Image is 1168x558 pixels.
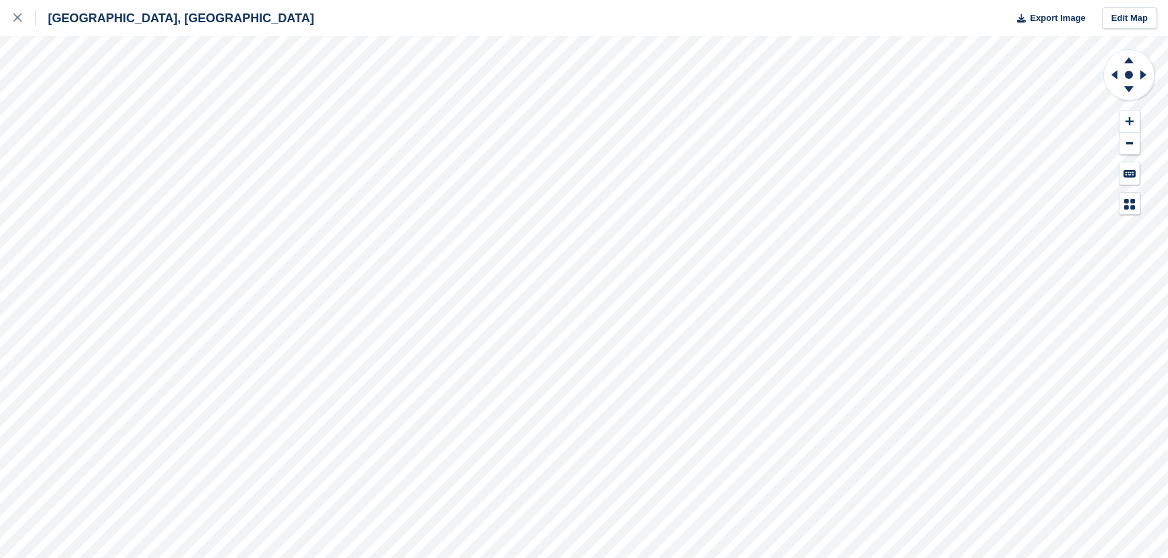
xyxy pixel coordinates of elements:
[1119,133,1140,155] button: Zoom Out
[1030,11,1085,25] span: Export Image
[1119,111,1140,133] button: Zoom In
[36,10,314,26] div: [GEOGRAPHIC_DATA], [GEOGRAPHIC_DATA]
[1009,7,1086,30] button: Export Image
[1119,193,1140,215] button: Map Legend
[1102,7,1157,30] a: Edit Map
[1119,162,1140,185] button: Keyboard Shortcuts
